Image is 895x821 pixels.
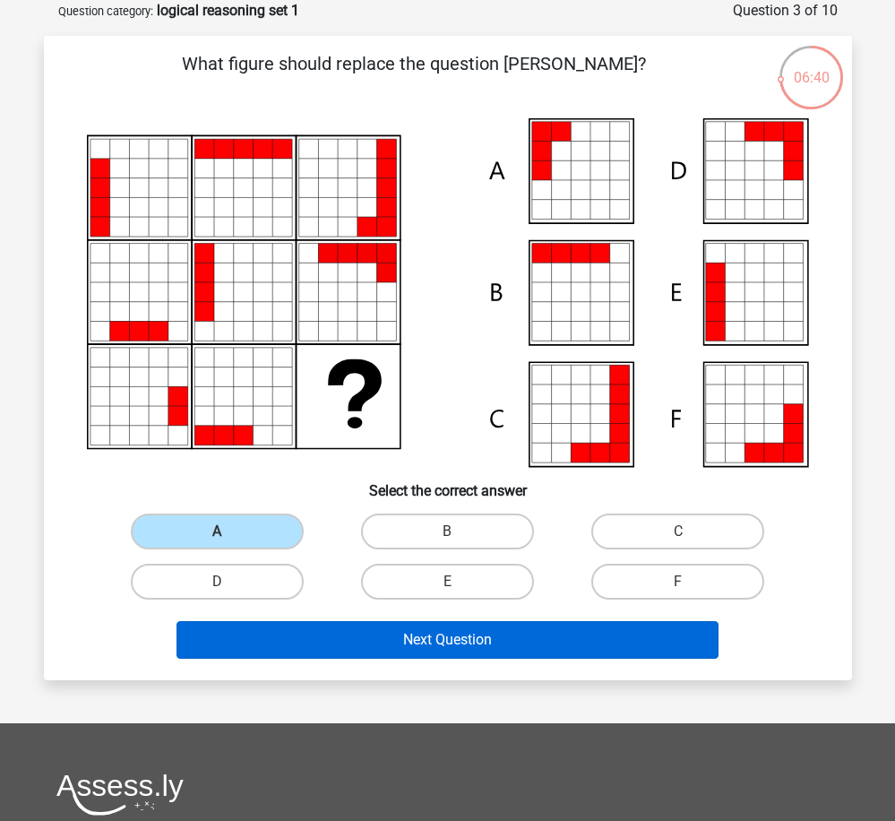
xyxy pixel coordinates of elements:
strong: logical reasoning set 1 [157,2,299,19]
label: E [361,564,534,600]
button: Next Question [176,621,719,659]
h6: Select the correct answer [73,468,823,499]
small: Question category: [58,4,153,18]
div: 06:40 [778,44,845,89]
label: B [361,514,534,549]
label: C [591,514,764,549]
label: D [131,564,304,600]
label: A [131,514,304,549]
img: Assessly logo [56,773,184,816]
p: What figure should replace the question [PERSON_NAME]? [73,50,756,104]
label: F [591,564,764,600]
